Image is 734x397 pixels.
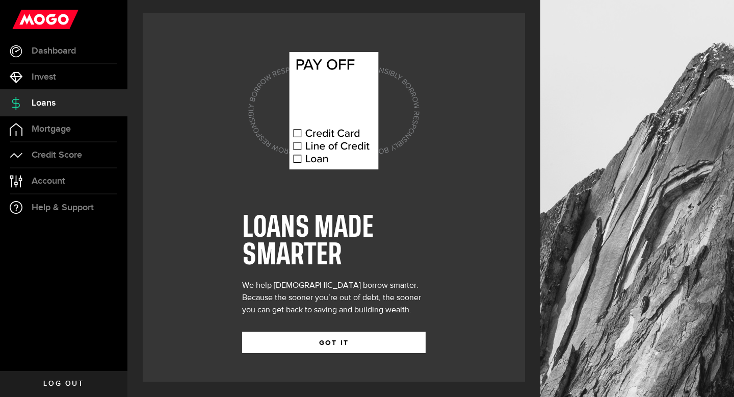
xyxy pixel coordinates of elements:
[43,380,84,387] span: Log out
[32,125,71,134] span: Mortgage
[32,98,56,108] span: Loans
[32,203,94,212] span: Help & Support
[32,151,82,160] span: Credit Score
[32,177,65,186] span: Account
[32,46,76,56] span: Dashboard
[242,332,426,353] button: GOT IT
[32,72,56,82] span: Invest
[242,280,426,316] div: We help [DEMOGRAPHIC_DATA] borrow smarter. Because the sooner you’re out of debt, the sooner you ...
[242,214,426,269] h1: LOANS MADE SMARTER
